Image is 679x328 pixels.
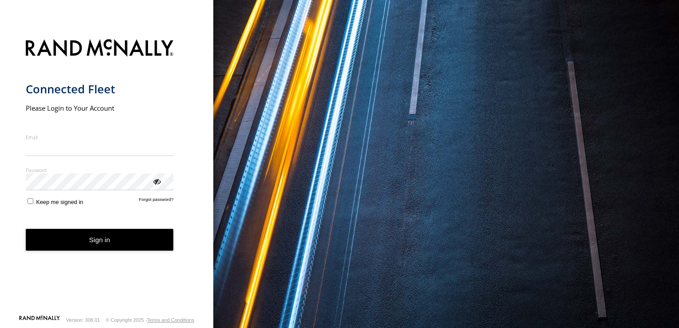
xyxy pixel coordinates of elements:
[26,37,174,60] img: Rand McNally
[152,176,161,185] div: ViewPassword
[26,229,174,251] button: Sign in
[147,317,194,323] a: Terms and Conditions
[19,316,60,324] a: Visit our Website
[26,82,174,96] h1: Connected Fleet
[66,317,100,323] div: Version: 308.01
[139,197,174,205] a: Forgot password?
[26,34,188,315] form: main
[26,104,174,112] h2: Please Login to Your Account
[36,199,83,205] span: Keep me signed in
[26,134,174,140] label: Email
[28,198,33,204] input: Keep me signed in
[26,167,174,173] label: Password
[106,317,194,323] div: © Copyright 2025 -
